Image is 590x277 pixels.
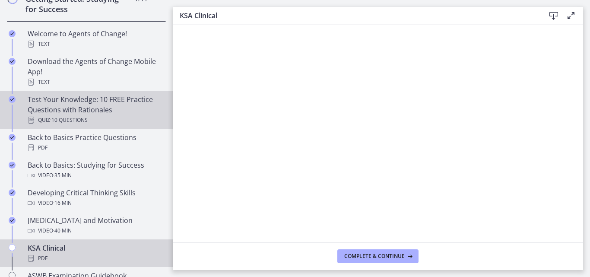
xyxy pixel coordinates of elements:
div: Video [28,198,162,208]
span: Complete & continue [344,253,405,260]
div: PDF [28,253,162,264]
i: Completed [9,30,16,37]
div: Test Your Knowledge: 10 FREE Practice Questions with Rationales [28,94,162,125]
div: KSA Clinical [28,243,162,264]
div: Back to Basics: Studying for Success [28,160,162,181]
div: PDF [28,143,162,153]
div: Text [28,77,162,87]
span: · 10 Questions [50,115,88,125]
i: Completed [9,162,16,169]
div: Video [28,226,162,236]
i: Completed [9,189,16,196]
div: Text [28,39,162,49]
span: · 40 min [53,226,72,236]
i: Completed [9,96,16,103]
i: Completed [9,217,16,224]
div: Back to Basics Practice Questions [28,132,162,153]
span: · 16 min [53,198,72,208]
i: Completed [9,134,16,141]
div: [MEDICAL_DATA] and Motivation [28,215,162,236]
div: Welcome to Agents of Change! [28,29,162,49]
h3: KSA Clinical [180,10,531,21]
div: Developing Critical Thinking Skills [28,188,162,208]
button: Complete & continue [337,249,419,263]
div: Download the Agents of Change Mobile App! [28,56,162,87]
i: Completed [9,58,16,65]
div: Quiz [28,115,162,125]
span: · 35 min [53,170,72,181]
div: Video [28,170,162,181]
